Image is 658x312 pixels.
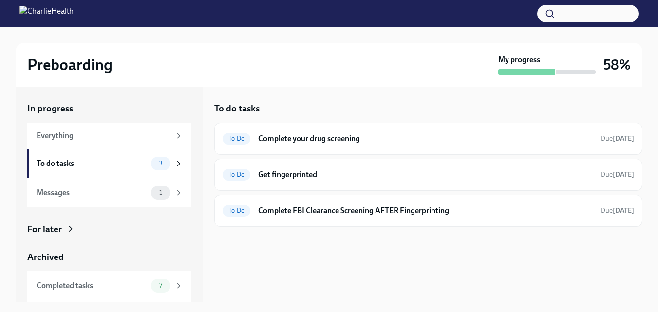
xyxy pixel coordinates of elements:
[498,55,540,65] strong: My progress
[601,134,634,143] span: Due
[27,149,191,178] a: To do tasks3
[601,170,634,179] span: September 10th, 2025 09:00
[613,134,634,143] strong: [DATE]
[613,170,634,179] strong: [DATE]
[27,55,113,74] h2: Preboarding
[223,167,634,183] a: To DoGet fingerprintedDue[DATE]
[153,160,169,167] span: 3
[613,206,634,215] strong: [DATE]
[27,223,62,236] div: For later
[223,203,634,219] a: To DoComplete FBI Clearance Screening AFTER FingerprintingDue[DATE]
[601,206,634,215] span: Due
[27,178,191,207] a: Messages1
[601,206,634,215] span: September 13th, 2025 09:00
[27,271,191,300] a: Completed tasks7
[37,187,147,198] div: Messages
[153,189,168,196] span: 1
[223,131,634,147] a: To DoComplete your drug screeningDue[DATE]
[27,123,191,149] a: Everything
[27,223,191,236] a: For later
[27,102,191,115] a: In progress
[258,169,593,180] h6: Get fingerprinted
[37,158,147,169] div: To do tasks
[603,56,631,73] h3: 58%
[601,134,634,143] span: September 10th, 2025 09:00
[601,170,634,179] span: Due
[223,135,250,142] span: To Do
[19,6,74,21] img: CharlieHealth
[27,251,191,263] a: Archived
[214,102,260,115] h5: To do tasks
[37,280,147,291] div: Completed tasks
[223,207,250,214] span: To Do
[37,130,170,141] div: Everything
[258,133,593,144] h6: Complete your drug screening
[258,205,593,216] h6: Complete FBI Clearance Screening AFTER Fingerprinting
[153,282,168,289] span: 7
[223,171,250,178] span: To Do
